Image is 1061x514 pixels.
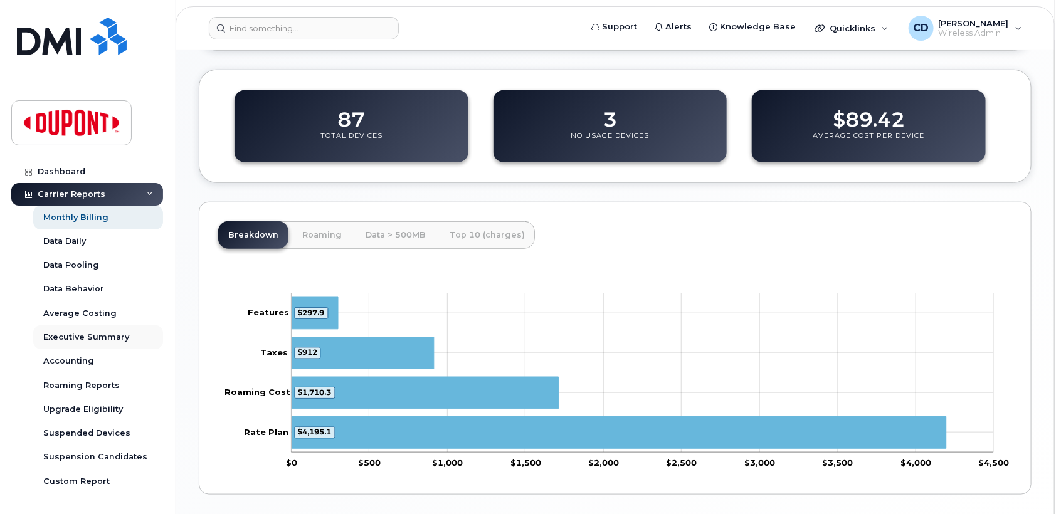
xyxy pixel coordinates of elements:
tspan: $500 [358,458,381,468]
tspan: $0 [286,458,297,468]
tspan: Taxes [260,347,288,357]
a: Alerts [646,14,700,39]
p: Average Cost Per Device [813,131,925,154]
a: Data > 500MB [356,221,436,249]
p: Total Devices [320,131,383,154]
tspan: $3,000 [744,458,775,468]
g: Chart [224,293,1010,468]
dd: $89.42 [833,96,905,131]
tspan: $1,710.3 [297,387,331,397]
tspan: $4,195.1 [297,427,331,437]
a: Support [583,14,646,39]
span: Alerts [665,21,692,33]
div: Craig Duff [900,16,1031,41]
tspan: $2,000 [588,458,619,468]
tspan: Roaming Cost [224,387,290,397]
span: Wireless Admin [939,28,1009,38]
a: Knowledge Base [700,14,805,39]
tspan: Rate Plan [244,427,288,437]
tspan: $2,500 [667,458,697,468]
a: Top 10 (charges) [440,221,535,249]
input: Find something... [209,17,399,39]
tspan: $912 [297,348,317,357]
a: Roaming [292,221,352,249]
span: Knowledge Base [720,21,796,33]
span: [PERSON_NAME] [939,18,1009,28]
div: Quicklinks [806,16,897,41]
tspan: $3,500 [822,458,853,468]
dd: 87 [337,96,365,131]
g: Series [292,297,946,448]
tspan: $4,500 [978,458,1009,468]
dd: 3 [603,96,617,131]
tspan: $1,000 [432,458,463,468]
tspan: $4,000 [900,458,931,468]
span: CD [913,21,929,36]
p: No Usage Devices [571,131,650,154]
a: Breakdown [218,221,288,249]
tspan: Features [248,308,289,318]
tspan: $1,500 [510,458,541,468]
span: Support [602,21,637,33]
tspan: $297.9 [297,308,324,317]
span: Quicklinks [830,23,875,33]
